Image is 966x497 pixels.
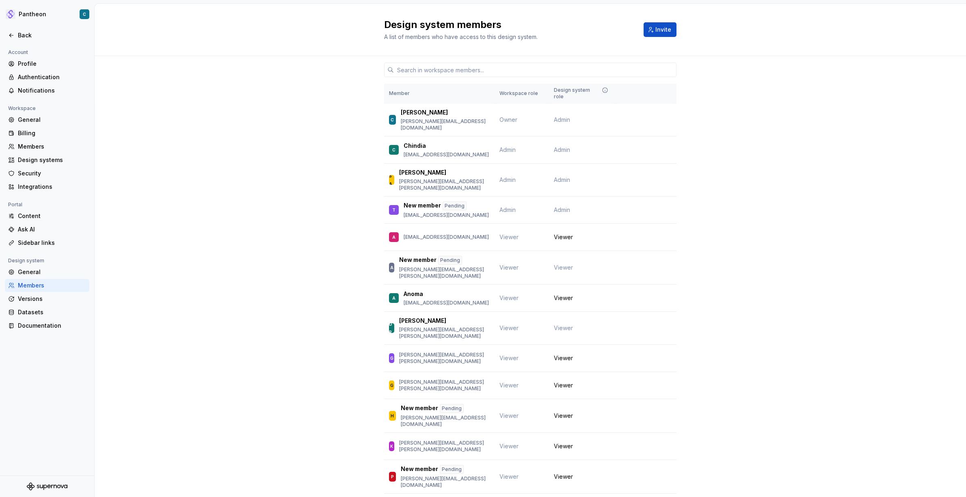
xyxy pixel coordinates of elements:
span: Viewer [554,324,573,332]
svg: Supernova Logo [27,482,67,491]
button: PantheonC [2,5,93,23]
div: Billing [18,129,86,137]
div: Pantheon [19,10,46,18]
a: Integrations [5,180,89,193]
p: [PERSON_NAME] [399,169,446,177]
a: Ask AI [5,223,89,236]
p: [PERSON_NAME][EMAIL_ADDRESS][DOMAIN_NAME] [401,118,490,131]
div: C [392,146,395,154]
div: Security [18,169,86,177]
div: Account [5,48,31,57]
div: DR [389,320,394,336]
div: Pending [443,201,467,210]
span: Viewer [499,324,519,331]
div: Datasets [18,308,86,316]
span: Invite [655,26,671,34]
div: C [391,116,394,124]
div: General [18,116,86,124]
div: General [18,268,86,276]
a: Content [5,210,89,223]
div: K [390,442,393,450]
p: [EMAIL_ADDRESS][DOMAIN_NAME] [404,151,489,158]
div: Portal [5,200,26,210]
div: Profile [18,60,86,68]
div: Design systems [18,156,86,164]
div: T [392,206,395,214]
div: Authentication [18,73,86,81]
p: [PERSON_NAME] [399,317,446,325]
a: Documentation [5,319,89,332]
span: Admin [554,146,570,154]
span: Owner [499,116,517,123]
p: [EMAIL_ADDRESS][DOMAIN_NAME] [404,300,489,306]
div: P [391,473,394,481]
div: Integrations [18,183,86,191]
div: G [390,381,393,389]
div: Pending [438,256,462,265]
div: Members [18,143,86,151]
a: Billing [5,127,89,140]
p: New member [401,465,438,474]
p: [EMAIL_ADDRESS][DOMAIN_NAME] [404,234,489,240]
div: Versions [18,295,86,303]
a: Members [5,140,89,153]
span: Viewer [554,473,573,481]
p: [PERSON_NAME][EMAIL_ADDRESS][PERSON_NAME][DOMAIN_NAME] [399,178,490,191]
div: SA [389,172,394,188]
a: Datasets [5,306,89,319]
div: Design system [5,256,48,266]
div: Pending [440,465,464,474]
span: Admin [554,116,570,124]
a: General [5,266,89,279]
a: Security [5,167,89,180]
th: Workspace role [495,84,549,104]
span: Admin [554,206,570,214]
p: [EMAIL_ADDRESS][DOMAIN_NAME] [404,212,489,218]
p: New member [404,201,441,210]
span: Admin [499,176,516,183]
a: Members [5,279,89,292]
a: Design systems [5,153,89,166]
p: [PERSON_NAME][EMAIL_ADDRESS][DOMAIN_NAME] [401,475,490,488]
p: [PERSON_NAME][EMAIL_ADDRESS][PERSON_NAME][DOMAIN_NAME] [399,379,490,392]
div: C [83,11,86,17]
span: Viewer [554,442,573,450]
span: Viewer [499,294,519,301]
button: Invite [644,22,676,37]
h2: Design system members [384,18,634,31]
span: Viewer [554,412,573,420]
p: Anoma [404,290,423,298]
div: Back [18,31,86,39]
span: Viewer [499,443,519,449]
p: New member [399,256,437,265]
span: Admin [499,146,516,153]
p: [PERSON_NAME][EMAIL_ADDRESS][PERSON_NAME][DOMAIN_NAME] [399,440,490,453]
span: Admin [499,206,516,213]
div: Members [18,281,86,290]
a: Sidebar links [5,236,89,249]
span: Viewer [554,354,573,362]
div: Design system role [554,87,610,100]
p: [PERSON_NAME][EMAIL_ADDRESS][PERSON_NAME][DOMAIN_NAME] [399,352,490,365]
div: G [390,354,393,362]
a: Back [5,29,89,42]
div: A [390,264,393,272]
p: [PERSON_NAME] [401,108,448,117]
div: Pending [440,404,464,413]
div: Sidebar links [18,239,86,247]
div: Content [18,212,86,220]
a: Authentication [5,71,89,84]
span: Viewer [499,473,519,480]
a: General [5,113,89,126]
div: Documentation [18,322,86,330]
div: Notifications [18,86,86,95]
p: New member [401,404,438,413]
p: [PERSON_NAME][EMAIL_ADDRESS][DOMAIN_NAME] [401,415,490,428]
span: Admin [554,176,570,184]
div: Ask AI [18,225,86,233]
p: Chindia [404,142,426,150]
span: A list of members who have access to this design system. [384,33,538,40]
span: Viewer [554,233,573,241]
span: Viewer [554,264,573,272]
